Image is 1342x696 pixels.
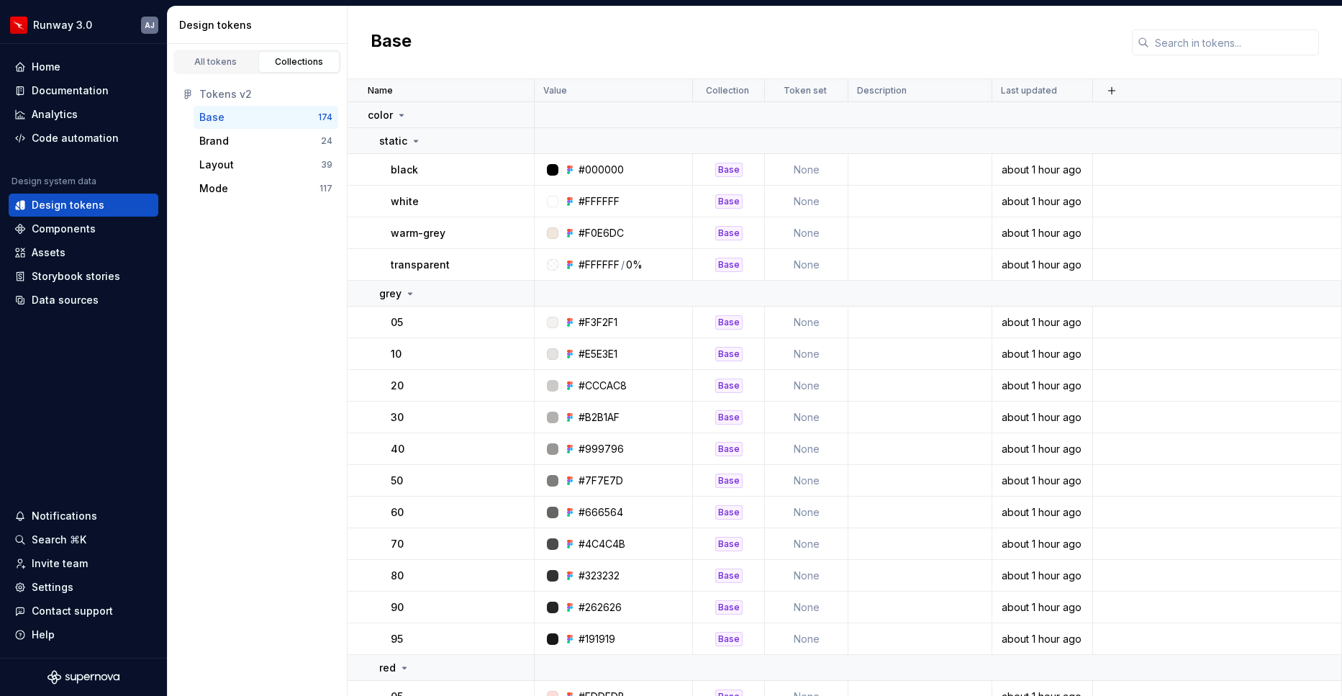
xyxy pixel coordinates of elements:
p: white [391,194,419,209]
p: 70 [391,537,404,551]
div: Base [715,410,743,425]
a: Brand24 [194,130,338,153]
div: Base [715,163,743,177]
p: 20 [391,379,404,393]
div: Base [199,110,225,125]
p: 60 [391,505,404,520]
a: Data sources [9,289,158,312]
p: transparent [391,258,450,272]
a: Storybook stories [9,265,158,288]
a: Code automation [9,127,158,150]
td: None [765,528,848,560]
div: #4C4C4B [579,537,625,551]
p: red [379,661,396,675]
div: about 1 hour ago [993,410,1092,425]
img: 6b187050-a3ed-48aa-8485-808e17fcee26.png [10,17,27,34]
p: 50 [391,474,403,488]
td: None [765,592,848,623]
div: about 1 hour ago [993,347,1092,361]
td: None [765,402,848,433]
div: Help [32,628,55,642]
div: All tokens [180,56,252,68]
p: 05 [391,315,403,330]
td: None [765,338,848,370]
div: Base [715,474,743,488]
div: Base [715,347,743,361]
div: about 1 hour ago [993,194,1092,209]
div: Tokens v2 [199,87,332,101]
a: Assets [9,241,158,264]
div: Design system data [12,176,96,187]
a: Documentation [9,79,158,102]
div: #FFFFFF [579,258,620,272]
a: Layout39 [194,153,338,176]
td: None [765,249,848,281]
div: about 1 hour ago [993,600,1092,615]
div: Base [715,505,743,520]
button: Runway 3.0AJ [3,9,164,40]
div: #F3F2F1 [579,315,617,330]
div: Base [715,600,743,615]
a: Design tokens [9,194,158,217]
div: #B2B1AF [579,410,620,425]
div: about 1 hour ago [993,474,1092,488]
input: Search in tokens... [1149,30,1319,55]
p: Collection [706,85,749,96]
p: Value [543,85,567,96]
div: Brand [199,134,229,148]
button: Mode117 [194,177,338,200]
div: #323232 [579,569,620,583]
div: Assets [32,245,65,260]
div: #191919 [579,632,615,646]
p: warm-grey [391,226,445,240]
div: Base [715,442,743,456]
div: about 1 hour ago [993,569,1092,583]
a: Settings [9,576,158,599]
td: None [765,433,848,465]
p: black [391,163,418,177]
a: Supernova Logo [47,670,119,684]
div: Mode [199,181,228,196]
div: about 1 hour ago [993,379,1092,393]
td: None [765,623,848,655]
div: Search ⌘K [32,533,86,547]
h2: Base [371,30,412,55]
div: Base [715,379,743,393]
div: Design tokens [32,198,104,212]
div: about 1 hour ago [993,258,1092,272]
div: Base [715,226,743,240]
div: 117 [319,183,332,194]
div: #CCCAC8 [579,379,627,393]
td: None [765,370,848,402]
div: Base [715,569,743,583]
div: Notifications [32,509,97,523]
div: about 1 hour ago [993,442,1092,456]
div: Storybook stories [32,269,120,284]
td: None [765,497,848,528]
a: Home [9,55,158,78]
div: Documentation [32,83,109,98]
div: 39 [321,159,332,171]
td: None [765,560,848,592]
div: Collections [263,56,335,68]
div: #999796 [579,442,624,456]
p: 95 [391,632,403,646]
div: Analytics [32,107,78,122]
div: Base [715,315,743,330]
button: Search ⌘K [9,528,158,551]
button: Notifications [9,505,158,528]
div: Design tokens [179,18,341,32]
p: Token set [784,85,827,96]
div: Base [715,258,743,272]
p: color [368,108,393,122]
div: Base [715,537,743,551]
p: 30 [391,410,404,425]
div: #F0E6DC [579,226,624,240]
p: 90 [391,600,404,615]
button: Help [9,623,158,646]
a: Analytics [9,103,158,126]
div: Base [715,632,743,646]
div: #262626 [579,600,622,615]
a: Invite team [9,552,158,575]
